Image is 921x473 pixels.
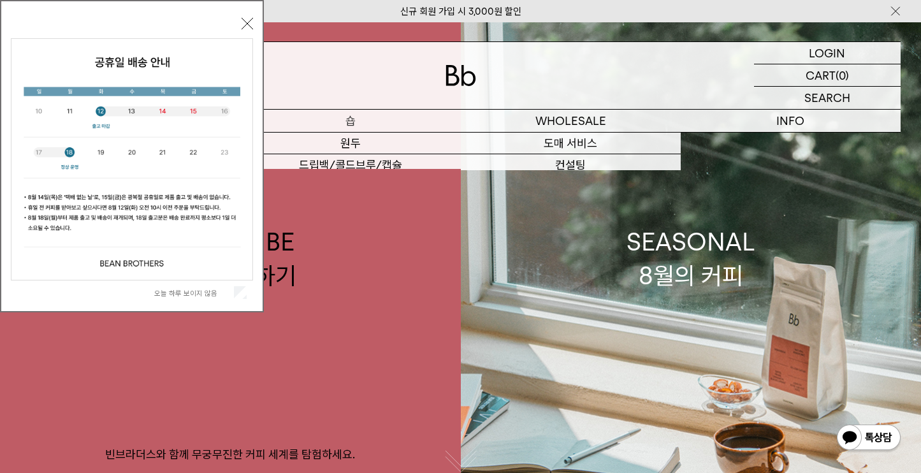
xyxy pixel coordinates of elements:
[754,42,901,64] a: LOGIN
[241,110,461,132] a: 숍
[804,87,850,109] p: SEARCH
[836,423,902,454] img: 카카오톡 채널 1:1 채팅 버튼
[806,64,836,86] p: CART
[242,18,253,29] button: 닫기
[400,6,521,17] a: 신규 회원 가입 시 3,000원 할인
[461,154,681,176] a: 컨설팅
[681,110,901,132] p: INFO
[11,39,252,280] img: cb63d4bbb2e6550c365f227fdc69b27f_113810.jpg
[241,133,461,154] a: 원두
[154,289,231,298] label: 오늘 하루 보이지 않음
[461,110,681,132] p: WHOLESALE
[241,154,461,176] a: 드립백/콜드브루/캡슐
[754,64,901,87] a: CART (0)
[836,64,849,86] p: (0)
[809,42,845,64] p: LOGIN
[446,65,476,86] img: 로고
[461,133,681,154] a: 도매 서비스
[627,225,755,293] div: SEASONAL 8월의 커피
